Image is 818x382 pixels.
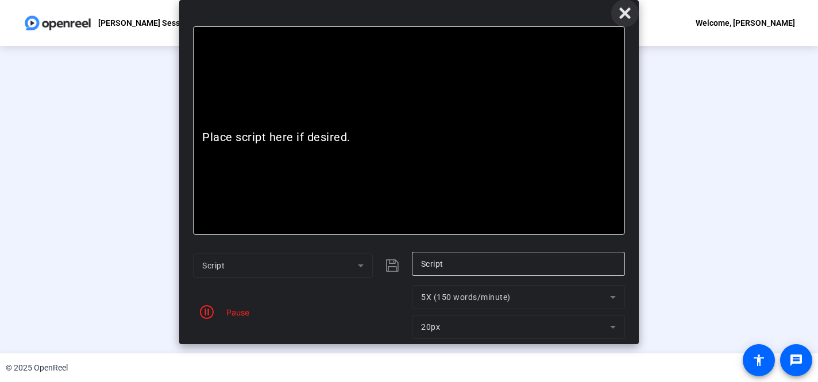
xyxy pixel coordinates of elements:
[752,353,766,367] mat-icon: accessibility
[98,16,217,30] p: [PERSON_NAME] Session Promo
[789,353,803,367] mat-icon: message
[202,131,616,144] p: Place script here if desired.
[696,16,795,30] div: Welcome, [PERSON_NAME]
[6,362,68,374] div: © 2025 OpenReel
[221,306,249,318] div: Pause
[421,257,616,271] input: Title
[23,11,92,34] img: OpenReel logo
